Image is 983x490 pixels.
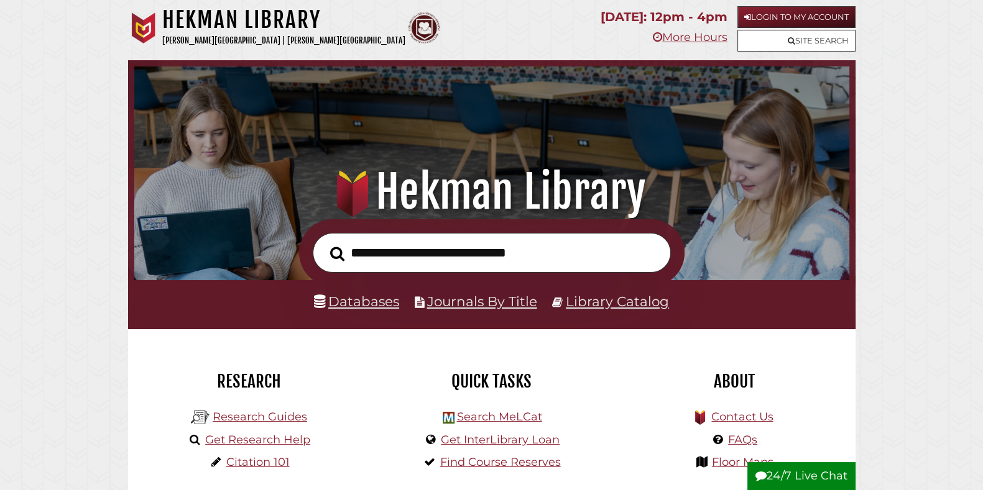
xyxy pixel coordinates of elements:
[324,243,351,265] button: Search
[137,371,361,392] h2: Research
[440,455,561,469] a: Find Course Reserves
[443,412,455,424] img: Hekman Library Logo
[456,410,542,424] a: Search MeLCat
[712,455,773,469] a: Floor Maps
[728,433,757,447] a: FAQs
[711,410,773,424] a: Contact Us
[226,455,290,469] a: Citation 101
[380,371,604,392] h2: Quick Tasks
[162,34,405,48] p: [PERSON_NAME][GEOGRAPHIC_DATA] | [PERSON_NAME][GEOGRAPHIC_DATA]
[408,12,440,43] img: Calvin Theological Seminary
[737,6,856,28] a: Login to My Account
[213,410,307,424] a: Research Guides
[330,246,344,261] i: Search
[622,371,846,392] h2: About
[427,293,537,309] a: Journals By Title
[601,6,727,28] p: [DATE]: 12pm - 4pm
[128,12,159,43] img: Calvin University
[566,293,669,309] a: Library Catalog
[162,6,405,34] h1: Hekman Library
[191,408,210,427] img: Hekman Library Logo
[737,30,856,52] a: Site Search
[441,433,560,447] a: Get InterLibrary Loan
[205,433,310,447] a: Get Research Help
[149,165,834,219] h1: Hekman Library
[653,30,727,44] a: More Hours
[314,293,399,309] a: Databases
